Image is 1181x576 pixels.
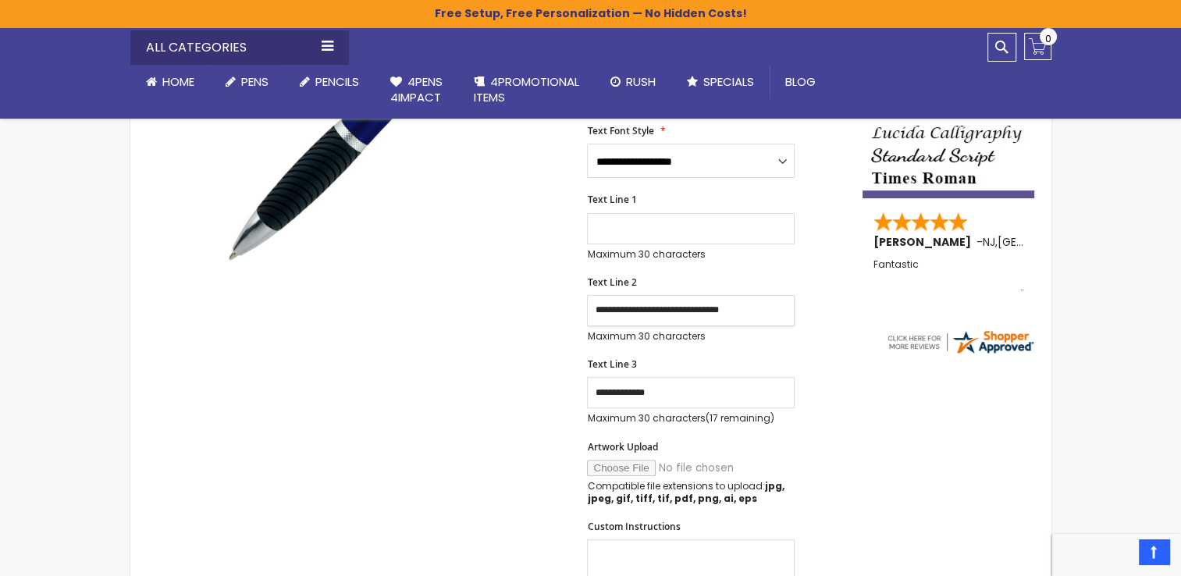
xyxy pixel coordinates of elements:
[587,193,636,206] span: Text Line 1
[863,48,1034,198] img: font-personalization-examples
[587,412,795,425] p: Maximum 30 characters
[587,330,795,343] p: Maximum 30 characters
[587,520,680,533] span: Custom Instructions
[703,73,754,90] span: Specials
[885,328,1035,356] img: 4pens.com widget logo
[770,65,831,99] a: Blog
[130,65,210,99] a: Home
[587,480,795,505] p: Compatible file extensions to upload:
[1052,534,1181,576] iframe: Google Customer Reviews
[284,65,375,99] a: Pencils
[587,248,795,261] p: Maximum 30 characters
[885,346,1035,359] a: 4pens.com certificate URL
[1024,33,1051,60] a: 0
[705,411,774,425] span: (17 remaining)
[873,234,976,250] span: [PERSON_NAME]
[210,65,284,99] a: Pens
[587,124,653,137] span: Text Font Style
[587,357,636,371] span: Text Line 3
[375,65,458,116] a: 4Pens4impact
[976,234,1112,250] span: - ,
[162,73,194,90] span: Home
[587,440,657,453] span: Artwork Upload
[595,65,671,99] a: Rush
[458,65,595,116] a: 4PROMOTIONALITEMS
[130,30,349,65] div: All Categories
[998,234,1112,250] span: [GEOGRAPHIC_DATA]
[873,259,1025,293] div: Fantastic
[241,73,269,90] span: Pens
[785,73,816,90] span: Blog
[671,65,770,99] a: Specials
[474,73,579,105] span: 4PROMOTIONAL ITEMS
[983,234,995,250] span: NJ
[390,73,443,105] span: 4Pens 4impact
[587,276,636,289] span: Text Line 2
[1045,31,1051,46] span: 0
[626,73,656,90] span: Rush
[315,73,359,90] span: Pencils
[587,479,784,505] strong: jpg, jpeg, gif, tiff, tif, pdf, png, ai, eps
